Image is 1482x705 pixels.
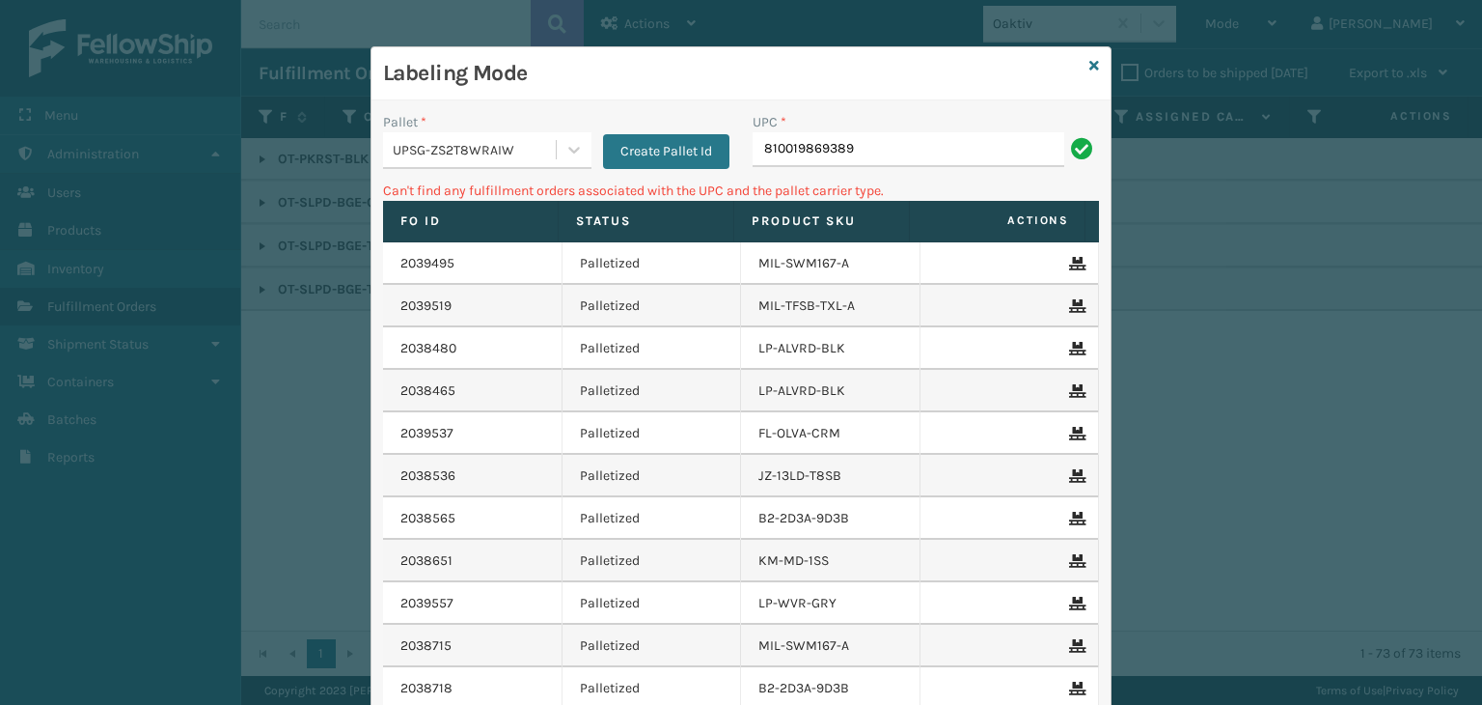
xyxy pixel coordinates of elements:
[1069,682,1081,695] i: Remove From Pallet
[916,205,1081,237] span: Actions
[563,582,742,625] td: Palletized
[741,625,920,667] td: MIL-SWM167-A
[383,59,1082,88] h3: Labeling Mode
[741,582,920,625] td: LP-WVR-GRY
[563,285,742,327] td: Palletized
[1069,299,1081,313] i: Remove From Pallet
[741,285,920,327] td: MIL-TFSB-TXL-A
[741,455,920,497] td: JZ-13LD-T8SB
[400,679,453,698] a: 2038718
[753,112,786,132] label: UPC
[1069,512,1081,525] i: Remove From Pallet
[563,497,742,540] td: Palletized
[1069,639,1081,653] i: Remove From Pallet
[563,242,742,285] td: Palletized
[400,636,452,656] a: 2038715
[563,370,742,412] td: Palletized
[741,242,920,285] td: MIL-SWM167-A
[400,212,540,230] label: Fo Id
[383,181,1099,201] p: Can't find any fulfillment orders associated with the UPC and the pallet carrier type.
[393,140,558,160] div: UPSG-ZS2T8WRAIW
[1069,469,1081,483] i: Remove From Pallet
[741,412,920,455] td: FL-OLVA-CRM
[1069,554,1081,568] i: Remove From Pallet
[741,497,920,540] td: B2-2D3A-9D3B
[1069,342,1081,355] i: Remove From Pallet
[752,212,892,230] label: Product SKU
[400,551,453,571] a: 2038651
[1069,597,1081,610] i: Remove From Pallet
[741,540,920,582] td: KM-MD-1SS
[563,412,742,455] td: Palletized
[383,112,426,132] label: Pallet
[603,134,729,169] button: Create Pallet Id
[400,296,452,316] a: 2039519
[741,327,920,370] td: LP-ALVRD-BLK
[400,509,455,528] a: 2038565
[563,327,742,370] td: Palletized
[563,455,742,497] td: Palletized
[400,424,453,443] a: 2039537
[741,370,920,412] td: LP-ALVRD-BLK
[1069,257,1081,270] i: Remove From Pallet
[400,466,455,486] a: 2038536
[400,594,453,613] a: 2039557
[400,339,456,358] a: 2038480
[576,212,716,230] label: Status
[400,381,455,401] a: 2038465
[1069,427,1081,440] i: Remove From Pallet
[563,625,742,667] td: Palletized
[563,540,742,582] td: Palletized
[1069,384,1081,398] i: Remove From Pallet
[400,254,454,273] a: 2039495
